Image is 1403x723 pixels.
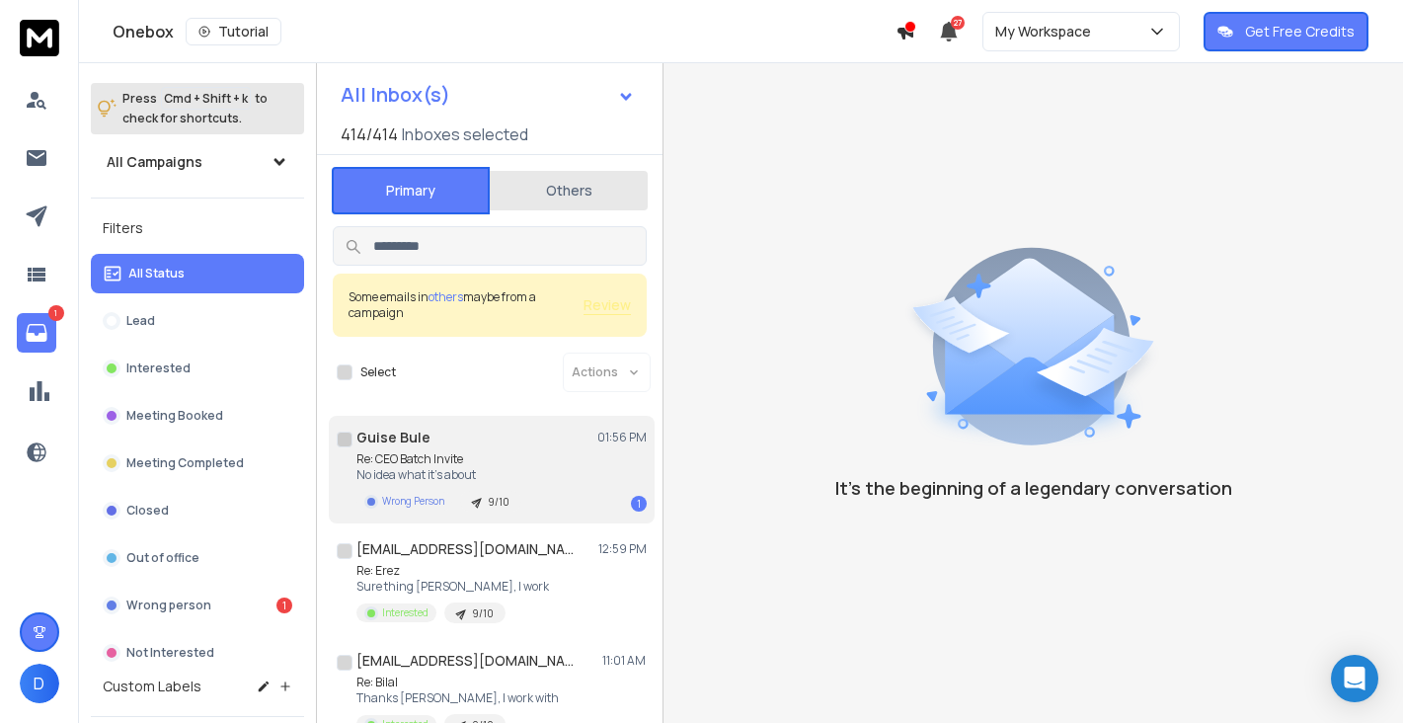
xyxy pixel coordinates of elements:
[356,675,559,690] p: Re: Bilal
[126,361,191,376] p: Interested
[356,451,521,467] p: Re: CEO Batch Invite
[332,167,490,214] button: Primary
[472,606,494,621] p: 9/10
[91,633,304,673] button: Not Interested
[356,539,574,559] h1: [EMAIL_ADDRESS][DOMAIN_NAME]
[126,598,211,613] p: Wrong person
[186,18,281,45] button: Tutorial
[341,85,450,105] h1: All Inbox(s)
[91,254,304,293] button: All Status
[488,495,509,510] p: 9/10
[325,75,651,115] button: All Inbox(s)
[356,690,559,706] p: Thanks [PERSON_NAME], I work with
[490,169,648,212] button: Others
[126,313,155,329] p: Lead
[598,541,647,557] p: 12:59 PM
[341,122,398,146] span: 414 / 414
[128,266,185,281] p: All Status
[20,664,59,703] button: D
[429,288,463,305] span: others
[122,89,268,128] p: Press to check for shortcuts.
[17,313,56,353] a: 1
[48,305,64,321] p: 1
[91,214,304,242] h3: Filters
[1204,12,1368,51] button: Get Free Credits
[103,677,201,696] h3: Custom Labels
[107,152,202,172] h1: All Campaigns
[91,538,304,578] button: Out of office
[382,494,444,509] p: Wrong Person
[356,428,430,447] h1: Guise Bule
[126,503,169,519] p: Closed
[995,22,1099,41] p: My Workspace
[91,443,304,483] button: Meeting Completed
[1245,22,1355,41] p: Get Free Credits
[91,349,304,388] button: Interested
[113,18,896,45] div: Onebox
[402,122,528,146] h3: Inboxes selected
[91,142,304,182] button: All Campaigns
[835,474,1232,502] p: It’s the beginning of a legendary conversation
[349,289,584,321] div: Some emails in maybe from a campaign
[356,579,549,595] p: Sure thing [PERSON_NAME], I work
[91,396,304,436] button: Meeting Booked
[382,605,429,620] p: Interested
[951,16,965,30] span: 27
[597,430,647,445] p: 01:56 PM
[360,364,396,380] label: Select
[356,467,521,483] p: No idea what it’s about
[584,295,631,315] button: Review
[91,586,304,625] button: Wrong person1
[91,491,304,530] button: Closed
[356,563,549,579] p: Re: Erez
[126,645,214,661] p: Not Interested
[1331,655,1378,702] div: Open Intercom Messenger
[631,496,647,512] div: 1
[126,408,223,424] p: Meeting Booked
[356,651,574,671] h1: [EMAIL_ADDRESS][DOMAIN_NAME]
[602,653,647,669] p: 11:01 AM
[161,87,251,110] span: Cmd + Shift + k
[276,598,292,613] div: 1
[126,455,244,471] p: Meeting Completed
[126,550,199,566] p: Out of office
[91,301,304,341] button: Lead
